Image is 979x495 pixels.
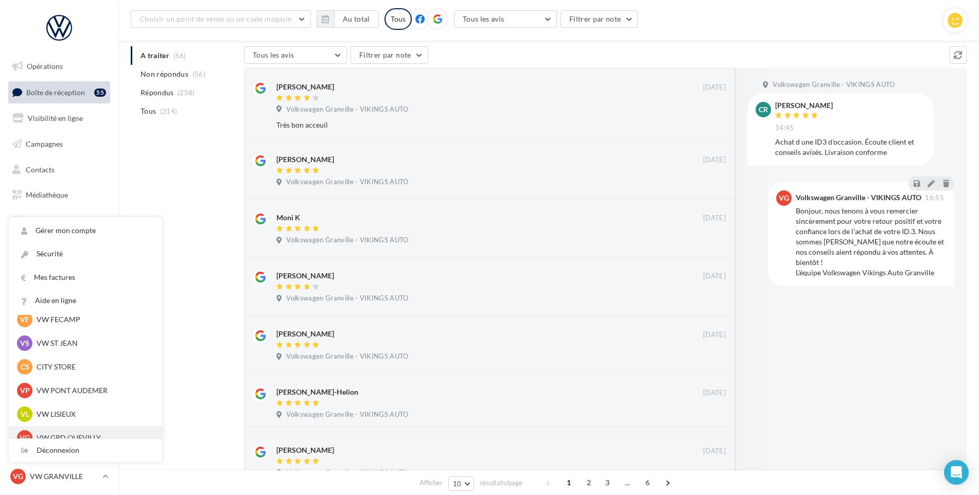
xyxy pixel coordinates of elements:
a: Campagnes [6,133,112,155]
a: Médiathèque [6,184,112,206]
div: [PERSON_NAME] [276,154,334,165]
div: Moni K [276,213,300,223]
button: Au total [334,10,379,28]
span: Volkswagen Granville - VIKINGS AUTO [286,105,408,114]
p: CITY STORE [37,362,150,372]
div: [PERSON_NAME] [775,102,833,109]
span: Volkswagen Granville - VIKINGS AUTO [286,236,408,245]
span: Opérations [27,62,63,70]
div: [PERSON_NAME]-Helion [276,387,358,397]
a: Calendrier [6,210,112,232]
span: [DATE] [703,272,726,281]
span: (56) [193,70,205,78]
span: 16:55 [925,195,944,201]
div: Achat d une ID3 d’occasion. Écoute client et conseils avisés. Livraison conforme [775,137,925,157]
span: Tous [141,106,156,116]
span: 14:45 [775,123,794,133]
span: [DATE] [703,83,726,92]
span: 1 [561,474,577,491]
span: (258) [178,89,195,97]
a: Visibilité en ligne [6,108,112,129]
div: Bonjour, nous tenons à vous remercier sincèrement pour votre retour positif et votre confiance lo... [796,206,946,278]
span: Volkswagen Granville - VIKINGS AUTO [773,80,895,90]
span: Tous les avis [463,14,504,23]
span: VF [20,314,29,325]
a: Gérer mon compte [9,219,162,242]
a: Contacts [6,159,112,181]
span: Choisir un point de vente ou un code magasin [139,14,292,23]
div: 55 [94,89,106,97]
span: ... [619,474,636,491]
span: Contacts [26,165,55,173]
div: [PERSON_NAME] [276,82,334,92]
span: [DATE] [703,388,726,398]
button: Filtrer par note [351,46,428,64]
button: Tous les avis [244,46,347,64]
p: VW PONT AUDEMER [37,385,150,396]
span: Répondus [141,87,174,98]
a: Opérations [6,56,112,77]
p: VW FECAMP [37,314,150,325]
p: VW ST JEAN [37,338,150,348]
p: VW LISIEUX [37,409,150,419]
a: Mes factures [9,266,162,289]
a: VG VW GRANVILLE [8,467,110,486]
span: Volkswagen Granville - VIKINGS AUTO [286,294,408,303]
span: VL [21,409,29,419]
span: 2 [581,474,597,491]
button: 10 [448,476,475,491]
span: Campagnes [26,139,63,148]
button: Au total [317,10,379,28]
span: VP [20,385,30,396]
span: 3 [599,474,616,491]
button: Choisir un point de vente ou un code magasin [131,10,311,28]
a: ASSETS PERSONNALISABLES [6,236,112,266]
span: CR [759,104,768,115]
span: résultats/page [480,478,522,488]
div: Tous [384,8,412,30]
span: Volkswagen Granville - VIKINGS AUTO [286,352,408,361]
span: Non répondus [141,69,188,79]
a: Sécurité [9,242,162,266]
span: Afficher [419,478,443,488]
div: Volkswagen Granville - VIKINGS AUTO [796,194,921,201]
span: Tous les avis [253,50,294,59]
button: Filtrer par note [561,10,638,28]
span: CS [21,362,29,372]
div: Déconnexion [9,439,162,462]
span: [DATE] [703,330,726,340]
div: Très bon acceuil [276,120,659,130]
span: 6 [639,474,656,491]
span: Volkswagen Granville - VIKINGS AUTO [286,468,408,478]
span: [DATE] [703,214,726,223]
span: [DATE] [703,155,726,165]
span: Volkswagen Granville - VIKINGS AUTO [286,178,408,187]
div: Open Intercom Messenger [944,460,969,485]
span: Volkswagen Granville - VIKINGS AUTO [286,410,408,419]
span: Médiathèque [26,190,68,199]
span: Visibilité en ligne [28,114,83,122]
div: [PERSON_NAME] [276,271,334,281]
span: VG [779,193,789,203]
div: [PERSON_NAME] [276,445,334,455]
span: (314) [160,107,178,115]
span: VG [20,433,30,443]
span: VS [20,338,29,348]
div: [PERSON_NAME] [276,329,334,339]
p: VW GRD QUEVILLY [37,433,150,443]
a: Aide en ligne [9,289,162,312]
span: 10 [453,480,462,488]
span: Boîte de réception [26,87,85,96]
a: Boîte de réception55 [6,81,112,103]
span: [DATE] [703,447,726,456]
span: Calendrier [26,216,60,225]
p: VW GRANVILLE [30,471,98,482]
button: Tous les avis [454,10,557,28]
span: VG [13,471,23,482]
